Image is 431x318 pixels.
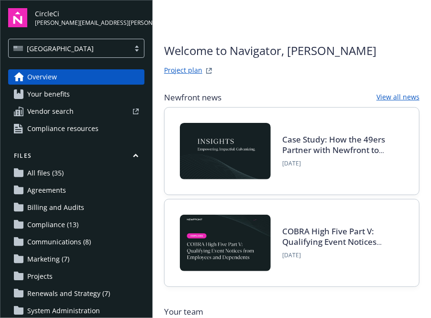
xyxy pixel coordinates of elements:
a: Overview [8,69,144,85]
span: Newfront news [164,92,221,103]
span: CircleCi [35,9,144,19]
a: Compliance resources [8,121,144,136]
a: Compliance (13) [8,217,144,232]
a: Vendor search [8,104,144,119]
a: COBRA High Five Part V: Qualifying Event Notices from Employees and Dependents [282,226,376,268]
a: Billing and Audits [8,200,144,215]
span: [DATE] [282,251,392,260]
a: View all news [376,92,420,103]
span: [DATE] [282,159,392,168]
span: [GEOGRAPHIC_DATA] [13,44,125,54]
a: projectPlanWebsite [203,65,215,77]
span: Welcome to Navigator , [PERSON_NAME] [164,42,376,59]
a: Renewals and Strategy (7) [8,286,144,301]
span: All files (35) [27,165,64,181]
span: Your benefits [27,87,70,102]
img: BLOG-Card Image - Compliance - COBRA High Five Pt 5 - 09-11-25.jpg [180,215,271,271]
span: Overview [27,69,57,85]
span: Compliance resources [27,121,99,136]
a: Communications (8) [8,234,144,250]
span: Your team [164,306,420,318]
span: Renewals and Strategy (7) [27,286,110,301]
span: Communications (8) [27,234,91,250]
span: Vendor search [27,104,74,119]
span: Agreements [27,183,66,198]
span: [PERSON_NAME][EMAIL_ADDRESS][PERSON_NAME][DOMAIN_NAME] [35,19,144,27]
button: CircleCi[PERSON_NAME][EMAIL_ADDRESS][PERSON_NAME][DOMAIN_NAME] [35,8,144,27]
a: Your benefits [8,87,144,102]
button: Files [8,152,144,164]
a: Agreements [8,183,144,198]
a: Projects [8,269,144,284]
a: Project plan [164,65,202,77]
a: Marketing (7) [8,252,144,267]
span: Marketing (7) [27,252,69,267]
a: All files (35) [8,165,144,181]
span: Compliance (13) [27,217,78,232]
span: Billing and Audits [27,200,84,215]
span: Projects [27,269,53,284]
img: Card Image - INSIGHTS copy.png [180,123,271,179]
img: navigator-logo.svg [8,8,27,27]
span: [GEOGRAPHIC_DATA] [27,44,94,54]
a: Case Study: How the 49ers Partner with Newfront to Elevate Their Employee Experience [282,134,385,176]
